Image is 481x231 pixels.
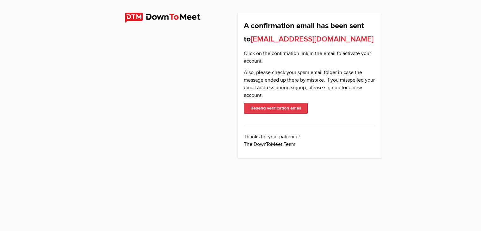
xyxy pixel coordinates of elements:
b: [EMAIL_ADDRESS][DOMAIN_NAME] [251,34,373,44]
button: Resend verification email [244,103,308,114]
p: Also, please check your spam email folder in case the message ended up there by mistake. If you m... [244,69,376,103]
img: DownToMeet [125,13,211,23]
p: Click on the confirmation link in the email to activate your account. [244,50,376,69]
h1: A confirmation email has been sent to [244,19,376,50]
p: Thanks for your patience! The DownToMeet Team [244,133,376,152]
